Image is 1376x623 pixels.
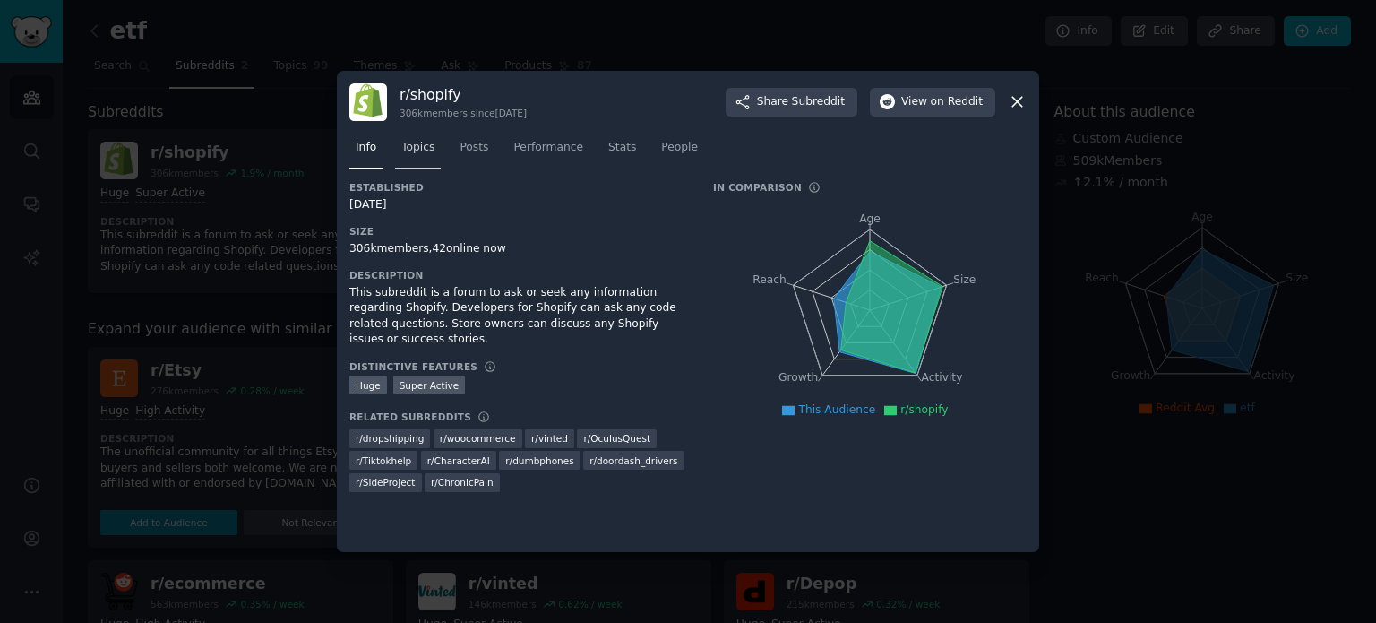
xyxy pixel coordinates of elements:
[757,94,845,110] span: Share
[752,273,787,285] tspan: Reach
[870,88,995,117] button: Viewon Reddit
[608,140,636,156] span: Stats
[349,360,477,373] h3: Distinctive Features
[778,371,818,384] tspan: Growth
[349,285,688,348] div: This subreddit is a forum to ask or seek any information regarding Shopify. Developers for Shopif...
[349,134,383,170] a: Info
[349,376,387,394] div: Huge
[713,181,802,194] h3: In Comparison
[589,454,677,467] span: r/ doordash_drivers
[431,476,494,489] span: r/ ChronicPain
[953,273,976,285] tspan: Size
[356,432,424,445] span: r/ dropshipping
[798,403,875,416] span: This Audience
[602,134,642,170] a: Stats
[356,140,376,156] span: Info
[349,269,688,281] h3: Description
[427,454,490,467] span: r/ CharacterAI
[901,94,983,110] span: View
[349,411,471,423] h3: Related Subreddits
[792,94,845,110] span: Subreddit
[583,432,650,445] span: r/ OculusQuest
[400,107,527,119] div: 306k members since [DATE]
[513,140,583,156] span: Performance
[356,454,411,467] span: r/ Tiktokhelp
[859,212,881,225] tspan: Age
[460,140,488,156] span: Posts
[440,432,516,445] span: r/ woocommerce
[393,376,466,394] div: Super Active
[922,371,963,384] tspan: Activity
[349,181,688,194] h3: Established
[453,134,494,170] a: Posts
[655,134,704,170] a: People
[931,94,983,110] span: on Reddit
[401,140,434,156] span: Topics
[349,241,688,257] div: 306k members, 42 online now
[400,85,527,104] h3: r/ shopify
[726,88,857,117] button: ShareSubreddit
[531,432,568,445] span: r/ vinted
[661,140,698,156] span: People
[395,134,441,170] a: Topics
[356,476,416,489] span: r/ SideProject
[507,134,589,170] a: Performance
[900,403,948,416] span: r/shopify
[349,83,387,121] img: shopify
[349,197,688,213] div: [DATE]
[349,225,688,238] h3: Size
[505,454,573,467] span: r/ dumbphones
